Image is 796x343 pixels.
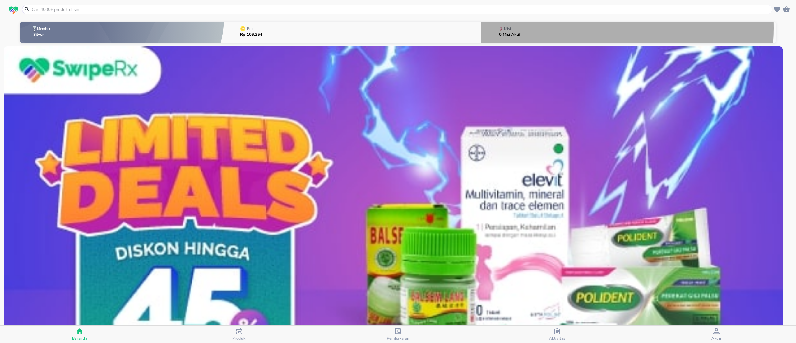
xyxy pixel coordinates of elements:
[499,33,521,37] p: 0 Misi Aktif
[478,326,637,343] button: Aktivitas
[504,27,511,31] p: Misi
[247,27,255,31] p: Poin
[232,336,246,341] span: Produk
[318,326,478,343] button: Pembayaran
[549,336,566,341] span: Aktivitas
[159,326,318,343] button: Produk
[33,33,52,37] p: Silver
[224,20,481,45] button: PoinRp 106.254
[481,20,776,45] button: Misi0 Misi Aktif
[637,326,796,343] button: Akun
[240,33,262,37] p: Rp 106.254
[9,6,18,14] img: logo_swiperx_s.bd005f3b.svg
[711,336,721,341] span: Akun
[31,6,771,13] input: Cari 4000+ produk di sini
[72,336,87,341] span: Beranda
[387,336,410,341] span: Pembayaran
[20,20,224,45] button: MemberSilver
[37,27,50,31] p: Member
